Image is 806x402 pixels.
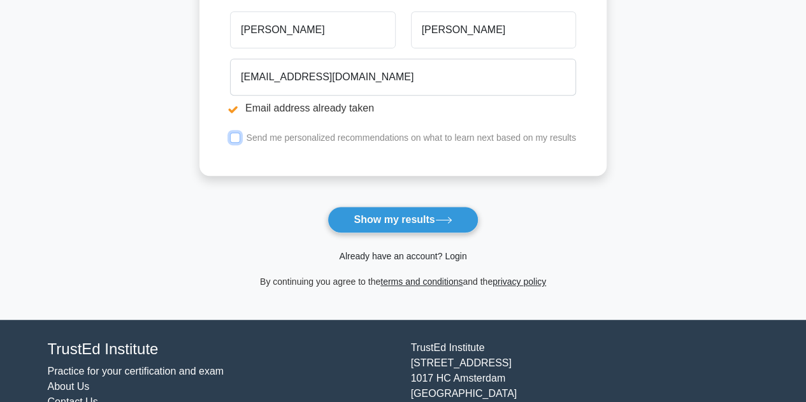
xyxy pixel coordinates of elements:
a: About Us [48,381,90,392]
button: Show my results [327,206,478,233]
a: privacy policy [493,276,546,287]
div: By continuing you agree to the and the [192,274,614,289]
label: Send me personalized recommendations on what to learn next based on my results [246,133,576,143]
li: Email address already taken [230,101,576,116]
a: Practice for your certification and exam [48,366,224,377]
a: terms and conditions [380,276,463,287]
a: Already have an account? Login [339,251,466,261]
input: First name [230,11,395,48]
input: Email [230,59,576,96]
input: Last name [411,11,576,48]
h4: TrustEd Institute [48,340,396,359]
